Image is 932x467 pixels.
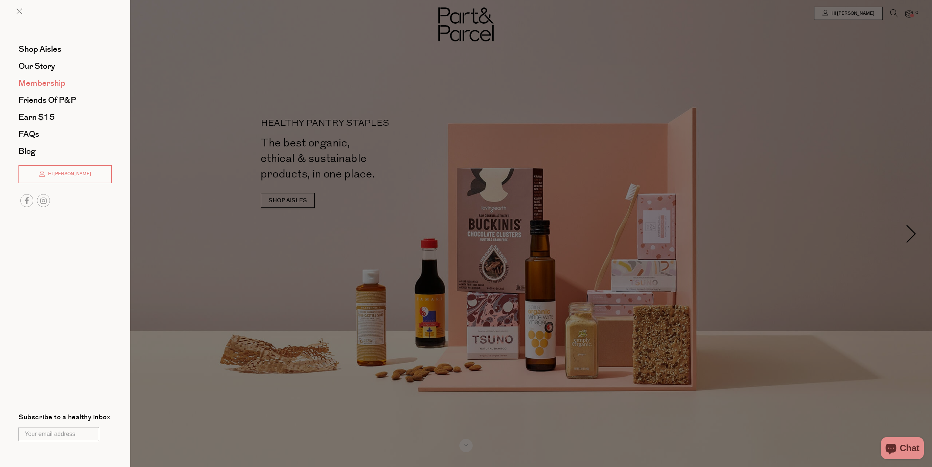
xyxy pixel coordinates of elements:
[18,128,39,140] span: FAQs
[18,130,112,138] a: FAQs
[18,414,110,423] label: Subscribe to a healthy inbox
[18,79,112,87] a: Membership
[18,62,112,70] a: Our Story
[18,43,61,55] span: Shop Aisles
[18,147,112,155] a: Blog
[18,77,65,89] span: Membership
[18,165,112,183] a: Hi [PERSON_NAME]
[18,113,112,121] a: Earn $15
[18,111,55,123] span: Earn $15
[18,45,112,53] a: Shop Aisles
[879,437,926,461] inbox-online-store-chat: Shopify online store chat
[18,427,99,441] input: Your email address
[18,94,76,106] span: Friends of P&P
[46,171,91,177] span: Hi [PERSON_NAME]
[18,96,112,104] a: Friends of P&P
[18,60,55,72] span: Our Story
[18,145,36,157] span: Blog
